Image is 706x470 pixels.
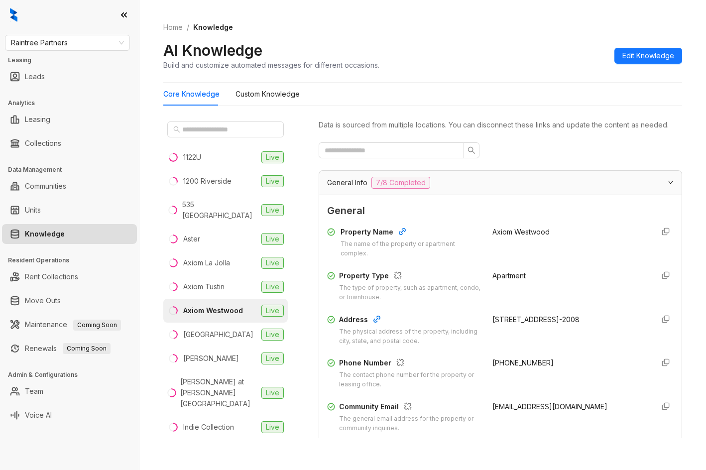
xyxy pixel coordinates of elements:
span: Live [261,175,284,187]
img: logo [10,8,17,22]
div: [PERSON_NAME] at [PERSON_NAME][GEOGRAPHIC_DATA] [180,376,257,409]
span: 7/8 Completed [371,177,430,189]
div: Aster [183,234,200,244]
span: Live [261,233,284,245]
div: [STREET_ADDRESS]-2008 [492,314,646,325]
div: Core Knowledge [163,89,220,100]
span: Live [261,151,284,163]
li: Collections [2,133,137,153]
span: Live [261,352,284,364]
span: search [468,146,475,154]
a: Collections [25,133,61,153]
li: Move Outs [2,291,137,311]
div: [PERSON_NAME] [183,353,239,364]
span: search [173,126,180,133]
li: Maintenance [2,315,137,335]
div: Address [339,314,480,327]
div: The type of property, such as apartment, condo, or townhouse. [339,283,480,302]
h3: Data Management [8,165,139,174]
li: / [187,22,189,33]
div: Data is sourced from multiple locations. You can disconnect these links and update the content as... [319,119,682,130]
h3: Leasing [8,56,139,65]
span: General [327,203,674,219]
span: General Info [327,177,367,188]
span: Coming Soon [63,343,111,354]
span: Edit Knowledge [622,50,674,61]
a: Rent Collections [25,267,78,287]
span: Apartment [492,271,526,280]
h3: Resident Operations [8,256,139,265]
div: The physical address of the property, including city, state, and postal code. [339,327,480,346]
li: Leasing [2,110,137,129]
div: Axiom Westwood [183,305,243,316]
span: Live [261,305,284,317]
div: Axiom La Jolla [183,257,230,268]
div: Property Name [341,227,480,239]
div: Property Type [339,270,480,283]
div: General Info7/8 Completed [319,171,682,195]
li: Rent Collections [2,267,137,287]
div: 1122U [183,152,201,163]
span: Knowledge [193,23,233,31]
a: Leads [25,67,45,87]
div: Custom Knowledge [235,89,300,100]
a: Communities [25,176,66,196]
h2: AI Knowledge [163,41,262,60]
div: The contact phone number for the property or leasing office. [339,370,480,389]
div: [GEOGRAPHIC_DATA] [183,329,253,340]
div: Build and customize automated messages for different occasions. [163,60,379,70]
li: Team [2,381,137,401]
a: Move Outs [25,291,61,311]
div: 1200 Riverside [183,176,232,187]
div: The general email address for the property or community inquiries. [339,414,480,433]
span: Raintree Partners [11,35,124,50]
li: Renewals [2,339,137,358]
a: Knowledge [25,224,65,244]
a: Voice AI [25,405,52,425]
div: 535 [GEOGRAPHIC_DATA] [182,199,257,221]
h3: Analytics [8,99,139,108]
span: [PHONE_NUMBER] [492,358,554,367]
li: Voice AI [2,405,137,425]
span: Live [261,257,284,269]
div: Phone Number [339,357,480,370]
div: The name of the property or apartment complex. [341,239,480,258]
span: Live [261,387,284,399]
a: RenewalsComing Soon [25,339,111,358]
span: Live [261,281,284,293]
span: Coming Soon [73,320,121,331]
a: Units [25,200,41,220]
div: Community Email [339,401,480,414]
span: Axiom Westwood [492,228,550,236]
a: Home [161,22,185,33]
li: Units [2,200,137,220]
span: expanded [668,179,674,185]
span: Live [261,329,284,341]
a: Team [25,381,43,401]
h3: Admin & Configurations [8,370,139,379]
button: Edit Knowledge [614,48,682,64]
li: Leads [2,67,137,87]
li: Communities [2,176,137,196]
div: Axiom Tustin [183,281,225,292]
span: Live [261,204,284,216]
a: Leasing [25,110,50,129]
div: Indie Collection [183,422,234,433]
span: [EMAIL_ADDRESS][DOMAIN_NAME] [492,402,607,411]
span: Live [261,421,284,433]
li: Knowledge [2,224,137,244]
